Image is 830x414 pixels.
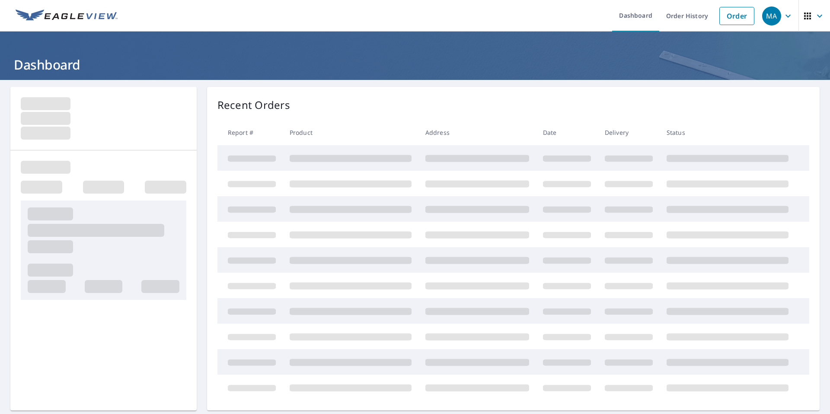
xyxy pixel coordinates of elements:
th: Report # [217,120,283,145]
th: Date [536,120,598,145]
div: MA [762,6,781,25]
p: Recent Orders [217,97,290,113]
th: Status [660,120,795,145]
th: Address [418,120,536,145]
img: EV Logo [16,10,118,22]
th: Product [283,120,418,145]
h1: Dashboard [10,56,820,73]
a: Order [719,7,754,25]
th: Delivery [598,120,660,145]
